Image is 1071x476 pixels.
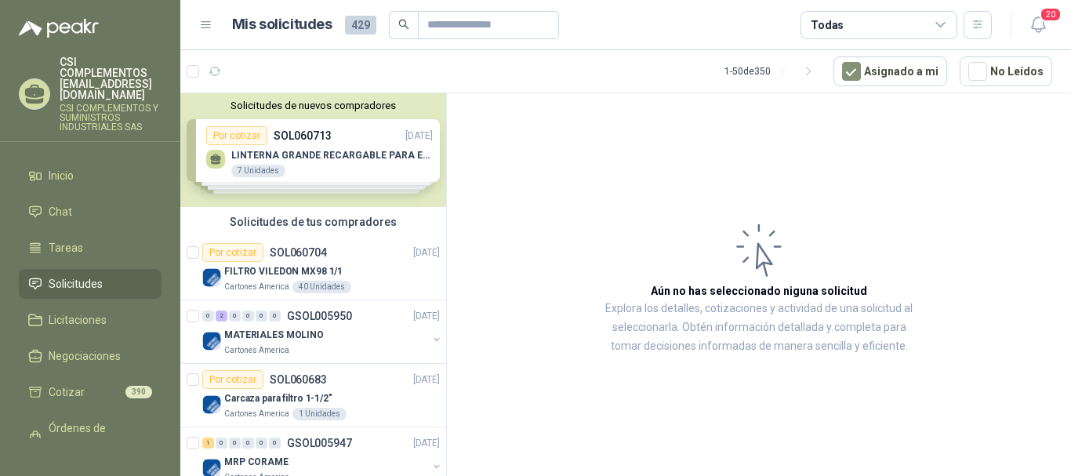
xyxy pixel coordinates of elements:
div: 1 [202,438,214,449]
span: Tareas [49,239,83,256]
div: 0 [269,438,281,449]
div: 2 [216,311,227,322]
span: 429 [345,16,376,35]
button: Asignado a mi [833,56,947,86]
a: Por cotizarSOL060683[DATE] Company LogoCarcaza para filtro 1-1/2"Cartones America1 Unidades [180,364,446,427]
button: 20 [1024,11,1052,39]
div: Todas [811,16,844,34]
div: Solicitudes de nuevos compradoresPor cotizarSOL060713[DATE] LINTERNA GRANDE RECARGABLE PARA ESPAC... [180,93,446,207]
span: Chat [49,203,72,220]
p: Cartones America [224,344,289,357]
img: Company Logo [202,268,221,287]
a: Tareas [19,233,162,263]
span: Negociaciones [49,347,121,365]
a: Inicio [19,161,162,191]
span: search [398,19,409,30]
div: 0 [216,438,227,449]
div: 0 [229,311,241,322]
div: Solicitudes de tus compradores [180,207,446,237]
p: MATERIALES MOLINO [224,328,324,343]
div: 0 [202,311,214,322]
p: CSI COMPLEMENTOS Y SUMINISTROS INDUSTRIALES SAS [60,104,162,132]
img: Company Logo [202,395,221,414]
p: CSI COMPLEMENTOS [EMAIL_ADDRESS][DOMAIN_NAME] [60,56,162,100]
span: Cotizar [49,383,85,401]
div: 0 [256,311,267,322]
a: Cotizar390 [19,377,162,407]
a: Órdenes de Compra [19,413,162,460]
h3: Aún no has seleccionado niguna solicitud [651,282,867,300]
a: Negociaciones [19,341,162,371]
div: 0 [269,311,281,322]
div: Por cotizar [202,370,263,389]
a: Por cotizarSOL060704[DATE] Company LogoFILTRO VILEDON MX98 1/1Cartones America40 Unidades [180,237,446,300]
img: Company Logo [202,332,221,351]
h1: Mis solicitudes [232,13,332,36]
a: 0 2 0 0 0 0 GSOL005950[DATE] Company LogoMATERIALES MOLINOCartones America [202,307,443,357]
p: [DATE] [413,436,440,451]
div: 0 [242,438,254,449]
span: 390 [125,386,152,398]
p: MRP CORAME [224,455,289,470]
p: GSOL005947 [287,438,352,449]
p: Carcaza para filtro 1-1/2" [224,391,332,406]
span: Solicitudes [49,275,103,293]
p: Explora los detalles, cotizaciones y actividad de una solicitud al seleccionarla. Obtén informaci... [604,300,914,356]
div: 0 [242,311,254,322]
span: 20 [1040,7,1062,22]
p: SOL060704 [270,247,327,258]
div: 1 - 50 de 350 [724,59,821,84]
p: [DATE] [413,245,440,260]
span: Inicio [49,167,74,184]
div: 0 [256,438,267,449]
p: SOL060683 [270,374,327,385]
p: FILTRO VILEDON MX98 1/1 [224,264,343,279]
button: Solicitudes de nuevos compradores [187,100,440,111]
button: No Leídos [960,56,1052,86]
img: Logo peakr [19,19,99,38]
p: [DATE] [413,309,440,324]
p: [DATE] [413,372,440,387]
p: Cartones America [224,408,289,420]
div: 0 [229,438,241,449]
a: Solicitudes [19,269,162,299]
div: Por cotizar [202,243,263,262]
p: GSOL005950 [287,311,352,322]
a: Chat [19,197,162,227]
a: Licitaciones [19,305,162,335]
span: Órdenes de Compra [49,420,147,454]
div: 40 Unidades [292,281,351,293]
div: 1 Unidades [292,408,347,420]
span: Licitaciones [49,311,107,329]
p: Cartones America [224,281,289,293]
